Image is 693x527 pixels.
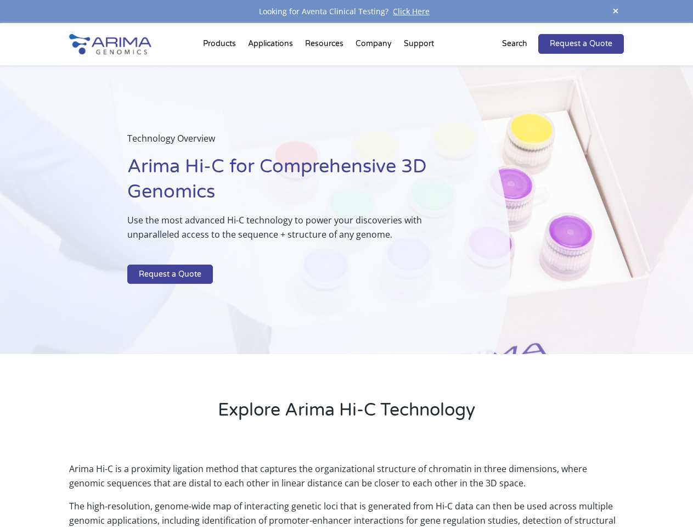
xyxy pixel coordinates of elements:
a: Request a Quote [538,34,624,54]
div: Looking for Aventa Clinical Testing? [69,4,623,19]
p: Use the most advanced Hi-C technology to power your discoveries with unparalleled access to the s... [127,213,455,250]
a: Click Here [388,6,434,16]
img: Arima-Genomics-logo [69,34,151,54]
a: Request a Quote [127,265,213,284]
h1: Arima Hi-C for Comprehensive 3D Genomics [127,154,455,213]
p: Technology Overview [127,131,455,154]
p: Search [502,37,527,51]
h2: Explore Arima Hi-C Technology [69,398,623,431]
p: Arima Hi-C is a proximity ligation method that captures the organizational structure of chromatin... [69,462,623,499]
